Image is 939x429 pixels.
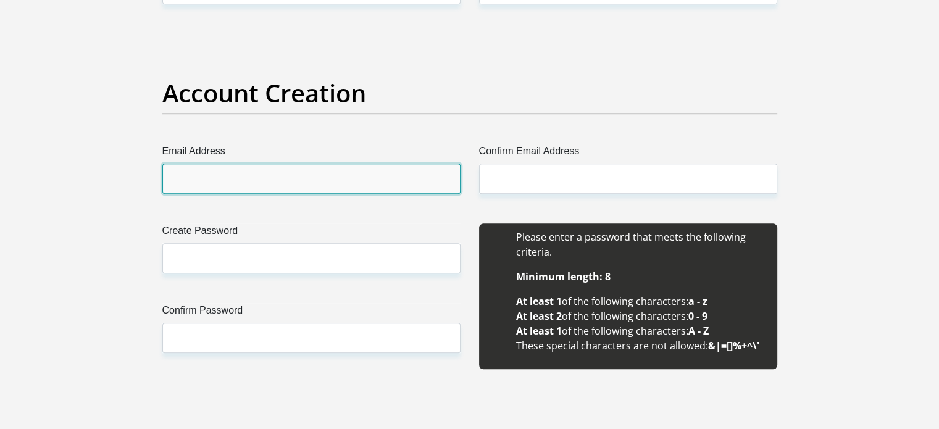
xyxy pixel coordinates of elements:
b: A - Z [688,324,709,338]
input: Create Password [162,243,461,273]
input: Confirm Email Address [479,164,777,194]
li: of the following characters: [516,294,765,309]
b: At least 1 [516,324,562,338]
li: Please enter a password that meets the following criteria. [516,230,765,259]
li: of the following characters: [516,323,765,338]
input: Confirm Password [162,323,461,353]
b: 0 - 9 [688,309,707,323]
b: At least 1 [516,294,562,308]
li: These special characters are not allowed: [516,338,765,353]
b: At least 2 [516,309,562,323]
b: &|=[]%+^\' [708,339,759,352]
b: Minimum length: 8 [516,270,611,283]
li: of the following characters: [516,309,765,323]
b: a - z [688,294,707,308]
label: Create Password [162,223,461,243]
h2: Account Creation [162,78,777,108]
label: Email Address [162,144,461,164]
input: Email Address [162,164,461,194]
label: Confirm Password [162,303,461,323]
label: Confirm Email Address [479,144,777,164]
